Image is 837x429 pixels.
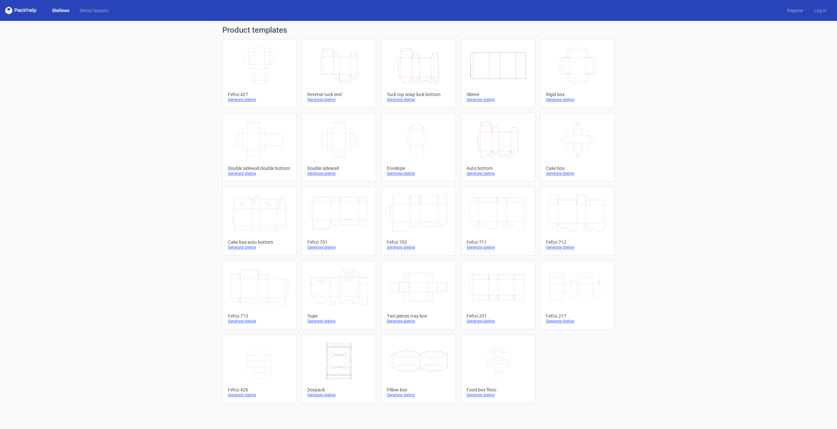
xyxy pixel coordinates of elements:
[467,313,530,319] div: Fefco 201
[222,39,297,108] a: Fefco 427Generate dieline
[546,171,609,176] div: Generate dieline
[387,171,450,176] div: Generate dieline
[302,335,376,403] a: DoypackGenerate dieline
[307,387,370,392] div: Doypack
[546,313,609,319] div: Fefco 217
[381,39,455,108] a: Tuck top snap lock bottomGenerate dieline
[461,187,535,256] a: Fefco 711Generate dieline
[540,39,615,108] a: Rigid boxGenerate dieline
[307,171,370,176] div: Generate dieline
[387,166,450,171] div: Envelope
[307,97,370,102] div: Generate dieline
[307,313,370,319] div: Yope
[228,392,291,398] div: Generate dieline
[461,113,535,182] a: Auto bottomGenerate dieline
[461,335,535,403] a: Food box flexoGenerate dieline
[302,187,376,256] a: Fefco 701Generate dieline
[540,261,615,329] a: Fefco 217Generate dieline
[222,26,615,34] h1: Product templates
[546,92,609,97] div: Rigid box
[540,113,615,182] a: Cake boxGenerate dieline
[467,392,530,398] div: Generate dieline
[809,7,832,14] a: Log in
[307,166,370,171] div: Double sidewall
[222,187,297,256] a: Cake box auto bottomGenerate dieline
[228,92,291,97] div: Fefco 427
[381,113,455,182] a: EnvelopeGenerate dieline
[302,261,376,329] a: YopeGenerate dieline
[461,39,535,108] a: SleeveGenerate dieline
[307,239,370,245] div: Fefco 701
[461,261,535,329] a: Fefco 201Generate dieline
[546,97,609,102] div: Generate dieline
[75,7,114,14] a: Diecut layouts
[302,113,376,182] a: Double sidewallGenerate dieline
[222,113,297,182] a: Double sidewall double bottomGenerate dieline
[546,166,609,171] div: Cake box
[387,239,450,245] div: Fefco 703
[228,319,291,324] div: Generate dieline
[467,319,530,324] div: Generate dieline
[307,392,370,398] div: Generate dieline
[467,387,530,392] div: Food box flexo
[222,335,297,403] a: Fefco 426Generate dieline
[228,171,291,176] div: Generate dieline
[381,261,455,329] a: Two pieces tray boxGenerate dieline
[387,313,450,319] div: Two pieces tray box
[307,92,370,97] div: Reverse tuck end
[467,171,530,176] div: Generate dieline
[782,7,809,14] a: Register
[546,319,609,324] div: Generate dieline
[302,39,376,108] a: Reverse tuck endGenerate dieline
[467,166,530,171] div: Auto bottom
[228,245,291,250] div: Generate dieline
[228,313,291,319] div: Fefco 713
[228,387,291,392] div: Fefco 426
[387,92,450,97] div: Tuck top snap lock bottom
[228,97,291,102] div: Generate dieline
[546,245,609,250] div: Generate dieline
[546,239,609,245] div: Fefco 712
[387,245,450,250] div: Generate dieline
[467,239,530,245] div: Fefco 711
[467,97,530,102] div: Generate dieline
[540,187,615,256] a: Fefco 712Generate dieline
[381,335,455,403] a: Pillow boxGenerate dieline
[228,166,291,171] div: Double sidewall double bottom
[387,392,450,398] div: Generate dieline
[222,261,297,329] a: Fefco 713Generate dieline
[381,187,455,256] a: Fefco 703Generate dieline
[467,245,530,250] div: Generate dieline
[307,319,370,324] div: Generate dieline
[467,92,530,97] div: Sleeve
[387,387,450,392] div: Pillow box
[387,97,450,102] div: Generate dieline
[228,239,291,245] div: Cake box auto bottom
[47,7,75,14] a: Dielines
[307,245,370,250] div: Generate dieline
[387,319,450,324] div: Generate dieline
